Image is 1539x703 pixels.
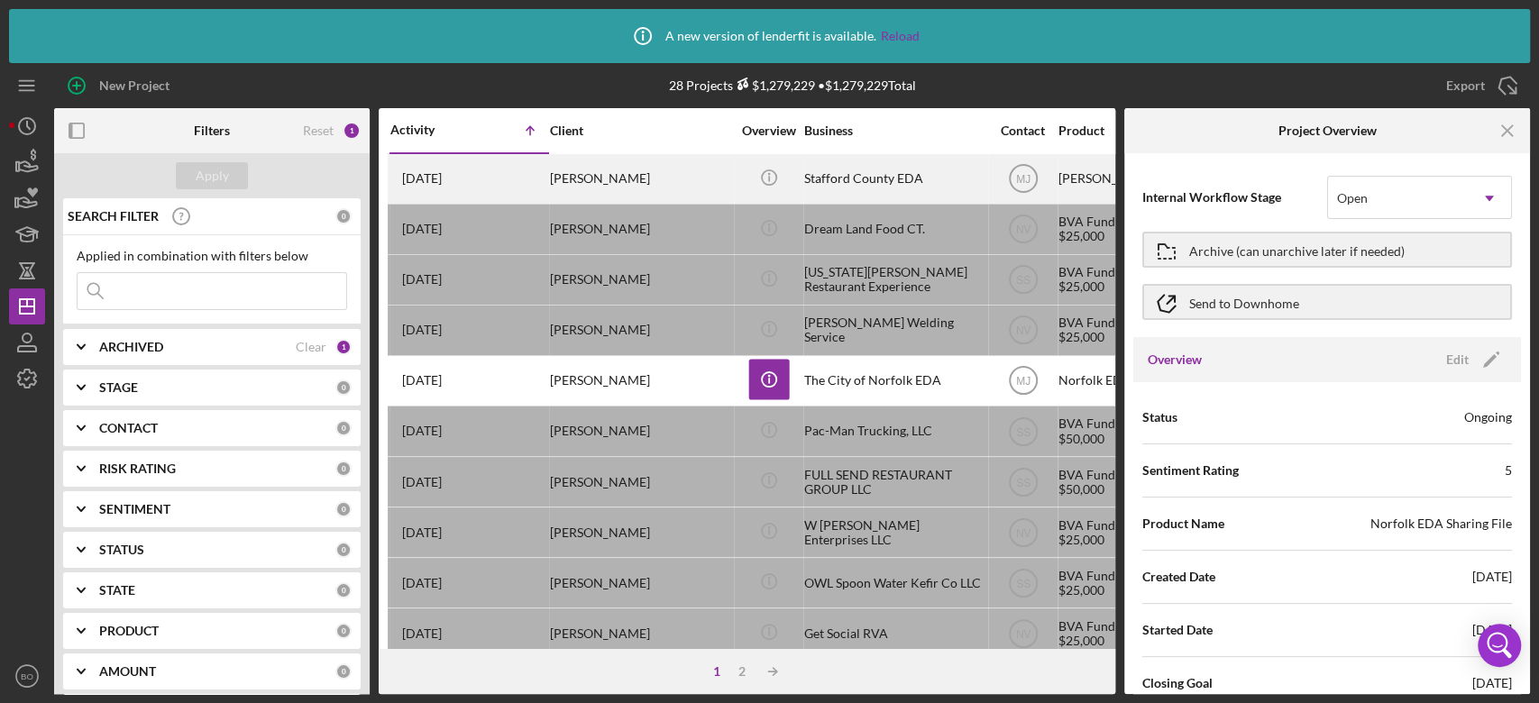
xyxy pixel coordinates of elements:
[1189,286,1299,318] div: Send to Downhome
[704,664,729,679] div: 1
[1058,155,1239,203] div: [PERSON_NAME] Sharing File
[1370,515,1512,533] div: Norfolk EDA Sharing File
[1505,461,1512,479] div: 5
[402,475,442,489] time: 2025-07-17 14:10
[550,306,730,354] div: [PERSON_NAME]
[804,559,985,607] div: OWL Spoon Water Kefir Co LLC
[1015,224,1031,236] text: NV
[1435,346,1507,373] button: Edit
[68,209,159,224] b: SEARCH FILTER
[402,424,442,438] time: 2025-06-26 23:00
[1472,568,1512,586] div: [DATE]
[335,501,352,517] div: 0
[343,122,361,140] div: 1
[1058,123,1239,138] div: Product
[335,339,352,355] div: 1
[804,458,985,506] div: FULL SEND RESTAURANT GROUP LLC
[402,576,442,590] time: 2025-08-04 19:12
[669,78,916,93] div: 28 Projects • $1,279,229 Total
[550,155,730,203] div: [PERSON_NAME]
[1142,674,1213,692] span: Closing Goal
[804,205,985,253] div: Dream Land Food CT.
[1472,621,1512,639] div: [DATE]
[550,609,730,657] div: [PERSON_NAME]
[1472,674,1512,692] div: [DATE]
[1015,627,1031,640] text: NV
[729,664,755,679] div: 2
[1142,568,1215,586] span: Created Date
[1015,476,1030,488] text: SS
[733,78,815,93] div: $1,279,229
[99,543,144,557] b: STATUS
[550,559,730,607] div: [PERSON_NAME]
[99,421,158,435] b: CONTACT
[881,29,920,43] a: Reload
[335,208,352,224] div: 0
[804,306,985,354] div: [PERSON_NAME] Welding Service
[99,583,135,598] b: STATE
[1148,351,1202,369] h3: Overview
[99,461,176,476] b: RISK RATING
[296,340,326,354] div: Clear
[1478,624,1521,667] div: Open Intercom Messenger
[1142,621,1213,639] span: Started Date
[1278,123,1377,138] b: Project Overview
[550,357,730,405] div: [PERSON_NAME]
[1337,191,1368,205] div: Open
[550,458,730,506] div: [PERSON_NAME]
[176,162,248,189] button: Apply
[1142,232,1512,268] button: Archive (can unarchive later if needed)
[1058,609,1239,657] div: BVA Funding Application over $25,000
[77,249,347,263] div: Applied in combination with filters below
[1015,425,1030,438] text: SS
[1142,515,1224,533] span: Product Name
[804,407,985,455] div: Pac-Man Trucking, LLC
[1058,508,1239,556] div: BVA Funding Application up to $25,000
[402,525,442,540] time: 2025-07-18 18:16
[9,658,45,694] button: BO
[1464,408,1512,426] div: Ongoing
[1428,68,1530,104] button: Export
[21,671,33,681] text: BO
[804,357,985,405] div: The City of Norfolk EDA
[620,14,920,59] div: A new version of lenderfit is available.
[1058,458,1239,506] div: BVA Funding Application over $50,000
[989,123,1057,138] div: Contact
[1446,68,1485,104] div: Export
[1058,205,1239,253] div: BVA Funding Application over $25,000
[1015,324,1031,337] text: NV
[402,222,442,236] time: 2025-05-21 18:25
[1058,357,1239,405] div: Norfolk EDA Sharing File
[804,256,985,304] div: [US_STATE][PERSON_NAME] Restaurant Experience
[804,508,985,556] div: W [PERSON_NAME] Enterprises LLC
[335,542,352,558] div: 0
[99,68,169,104] div: New Project
[402,171,442,186] time: 2025-02-28 14:31
[402,373,442,388] time: 2025-06-12 16:56
[1015,274,1030,287] text: SS
[804,155,985,203] div: Stafford County EDA
[1058,256,1239,304] div: BVA Funding Application over $25,000
[550,407,730,455] div: [PERSON_NAME]
[1016,173,1031,186] text: MJ
[1015,526,1031,539] text: NV
[1016,375,1031,388] text: MJ
[335,420,352,436] div: 0
[1142,461,1239,479] span: Sentiment Rating
[402,626,442,641] time: 2025-08-04 20:20
[402,272,442,287] time: 2025-06-11 19:58
[303,123,334,138] div: Reset
[196,162,229,189] div: Apply
[335,582,352,598] div: 0
[1142,188,1327,206] span: Internal Workflow Stage
[99,502,170,516] b: SENTIMENT
[390,123,470,137] div: Activity
[550,123,730,138] div: Client
[335,623,352,639] div: 0
[335,379,352,396] div: 0
[1142,284,1512,320] button: Send to Downhome
[54,68,188,104] button: New Project
[735,123,802,138] div: Overview
[335,461,352,477] div: 0
[550,256,730,304] div: [PERSON_NAME]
